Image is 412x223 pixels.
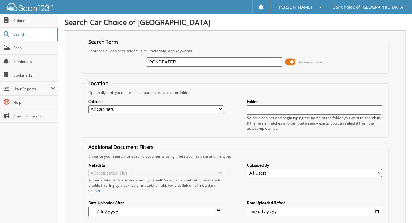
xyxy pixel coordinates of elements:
span: [PERSON_NAME] [278,5,312,9]
span: Scan [13,45,55,50]
div: Select a cabinet and begin typing the name of the folder you want to search in. If the name match... [247,115,382,131]
legend: Additional Document Filters [85,144,157,151]
label: Date Uploaded Before [247,200,382,205]
legend: Location [85,80,112,87]
div: All metadata fields are searched by default. Select a cabinet with metadata to enable filtering b... [88,177,223,193]
legend: Search Term [85,38,121,45]
span: Car Choice of [GEOGRAPHIC_DATA] [333,5,405,9]
span: Search [13,32,54,37]
h1: Search Car Choice of [GEOGRAPHIC_DATA] [65,17,406,27]
span: Cabinets [13,18,55,23]
label: Date Uploaded After [88,200,223,205]
a: here [95,188,103,193]
label: Cabinet [88,99,223,104]
span: Help [13,100,55,105]
label: Metadata [88,163,223,168]
span: Advanced Search [299,60,326,64]
span: Bookmarks [13,72,55,78]
div: Searches all cabinets, folders, files, metadata, and keywords [85,48,385,54]
img: scan123-logo-white.svg [6,3,53,11]
span: User Reports [13,86,51,91]
input: start [88,207,223,216]
label: Uploaded By [247,163,382,168]
label: Folder [247,99,382,104]
span: Announcements [13,113,55,119]
iframe: Chat Widget [381,193,412,223]
input: end [247,207,382,216]
div: Enhance your search for specific documents using filters such as date and file type. [85,154,385,159]
span: Reminders [13,59,55,64]
div: Optionally limit your search to a particular cabinet or folder [85,90,385,95]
